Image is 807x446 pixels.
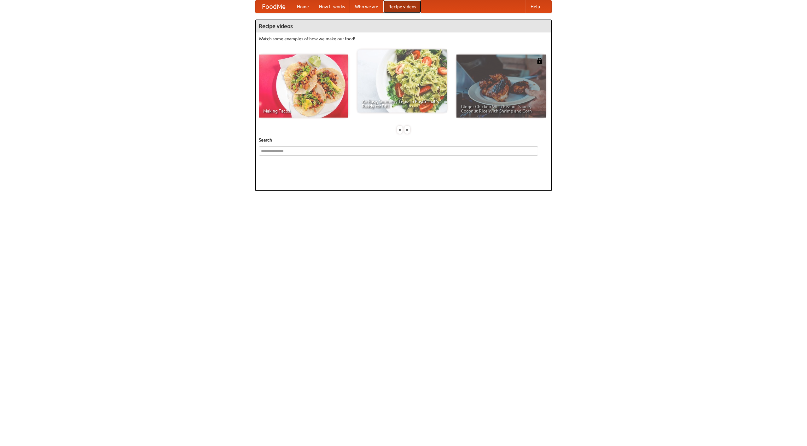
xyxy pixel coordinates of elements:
img: 483408.png [537,58,543,64]
div: « [397,126,403,134]
p: Watch some examples of how we make our food! [259,36,548,42]
a: Who we are [350,0,383,13]
a: Making Tacos [259,55,348,118]
a: How it works [314,0,350,13]
a: FoodMe [256,0,292,13]
h5: Search [259,137,548,143]
a: Recipe videos [383,0,421,13]
a: An Easy, Summery Tomato Pasta That's Ready for Fall [357,49,447,113]
div: » [404,126,410,134]
a: Home [292,0,314,13]
h4: Recipe videos [256,20,551,32]
span: An Easy, Summery Tomato Pasta That's Ready for Fall [362,99,443,108]
span: Making Tacos [263,109,344,113]
a: Help [525,0,545,13]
